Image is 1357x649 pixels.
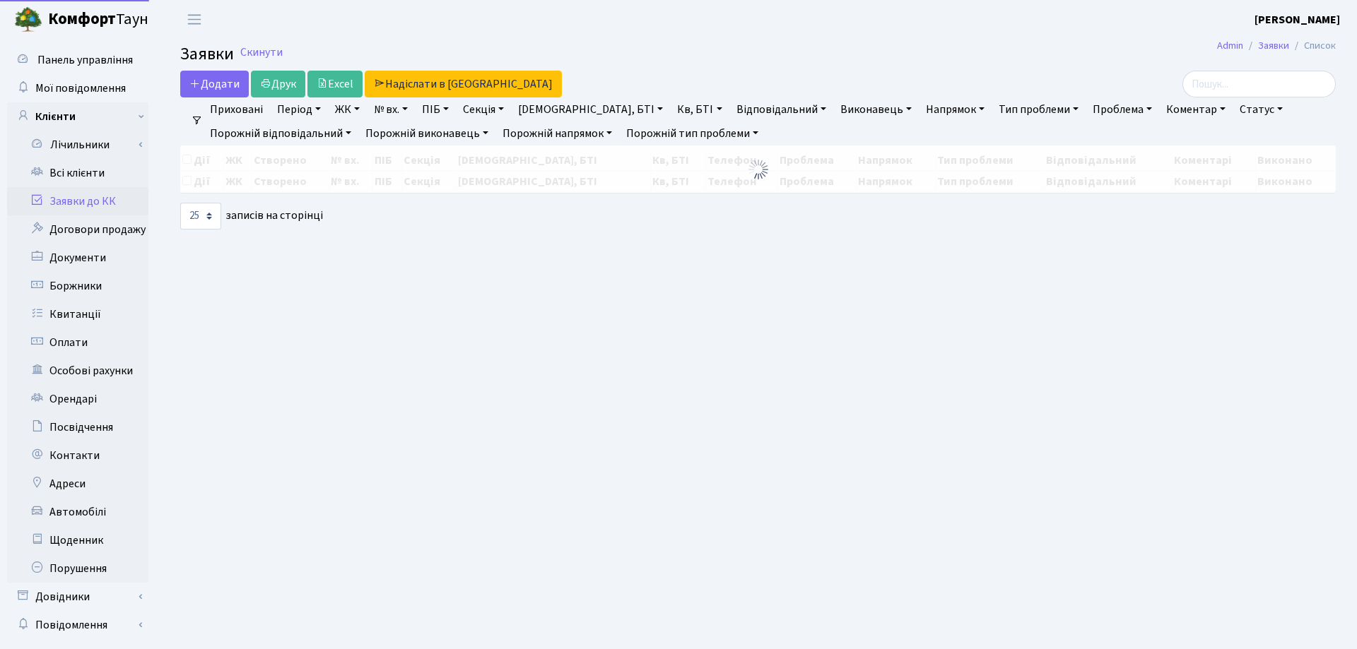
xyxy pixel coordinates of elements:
a: Напрямок [920,97,990,121]
a: Лічильники [16,131,148,159]
a: Заявки [1258,38,1289,53]
a: Орендарі [7,385,148,413]
a: Друк [251,71,305,97]
button: Переключити навігацію [177,8,212,31]
a: Admin [1217,38,1243,53]
a: Панель управління [7,46,148,74]
li: Список [1289,38,1336,54]
label: записів на сторінці [180,203,323,230]
a: Порожній відповідальний [204,121,357,145]
a: Порушення [7,554,148,583]
a: Проблема [1087,97,1158,121]
a: Автомобілі [7,498,148,526]
span: Мої повідомлення [35,81,126,96]
a: Кв, БТІ [671,97,727,121]
b: [PERSON_NAME] [1255,12,1340,28]
span: Таун [48,8,148,32]
img: Обробка... [747,158,770,181]
a: Щоденник [7,526,148,554]
a: Тип проблеми [993,97,1084,121]
img: logo.png [14,6,42,34]
a: Excel [307,71,363,97]
a: Порожній виконавець [360,121,494,145]
a: Статус [1234,97,1288,121]
a: ПІБ [416,97,454,121]
a: Порожній тип проблеми [621,121,764,145]
a: Період [271,97,327,121]
a: Повідомлення [7,611,148,639]
span: Додати [189,76,240,92]
a: Коментар [1161,97,1231,121]
a: [DEMOGRAPHIC_DATA], БТІ [512,97,669,121]
input: Пошук... [1182,71,1336,97]
nav: breadcrumb [1196,31,1357,61]
a: Особові рахунки [7,357,148,385]
b: Комфорт [48,8,116,30]
a: Заявки до КК [7,187,148,215]
a: Порожній напрямок [497,121,618,145]
a: Оплати [7,328,148,357]
a: Квитанції [7,300,148,328]
a: Адреси [7,470,148,498]
a: Довідники [7,583,148,611]
a: Всі клієнти [7,159,148,187]
a: Контакти [7,441,148,470]
span: Заявки [180,42,234,66]
a: № вх. [368,97,413,121]
a: Мої повідомлення [7,74,148,102]
span: Панель управління [37,52,133,68]
a: Документи [7,244,148,272]
a: Скинути [240,46,283,59]
a: Відповідальний [731,97,832,121]
a: Надіслати в [GEOGRAPHIC_DATA] [365,71,562,97]
a: Виконавець [835,97,917,121]
a: Клієнти [7,102,148,131]
a: [PERSON_NAME] [1255,11,1340,28]
a: ЖК [329,97,365,121]
a: Посвідчення [7,413,148,441]
a: Боржники [7,272,148,300]
a: Секція [457,97,510,121]
a: Договори продажу [7,215,148,244]
a: Приховані [204,97,269,121]
a: Додати [180,71,249,97]
select: записів на сторінці [180,203,221,230]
